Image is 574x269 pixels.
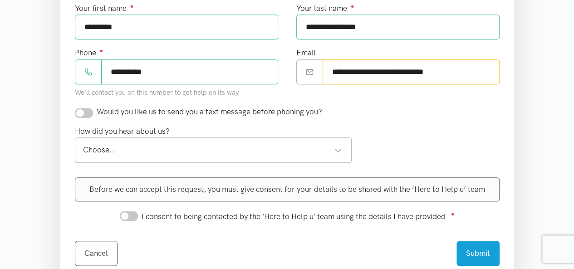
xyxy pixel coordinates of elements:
label: Your last name [296,2,354,15]
input: Phone number [101,59,278,84]
small: We'll contact you on this number to get help on its way. [75,88,240,97]
div: Before we can accept this request, you must give consent for your details to be shared with the ‘... [75,177,500,201]
sup: ● [451,210,455,217]
input: Email [323,59,500,84]
label: Email [296,47,316,59]
label: Phone [75,47,103,59]
div: Choose... [83,144,343,156]
label: Your first name [75,2,134,15]
sup: ● [130,3,134,10]
sup: ● [351,3,354,10]
button: Submit [456,241,500,266]
sup: ● [100,47,103,54]
span: I consent to being contacted by the 'Here to Help u' team using the details I have provided [142,212,446,221]
a: Cancel [75,241,118,266]
label: How did you hear about us? [75,125,170,137]
span: Would you like us to send you a text message before phoning you? [97,107,322,116]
